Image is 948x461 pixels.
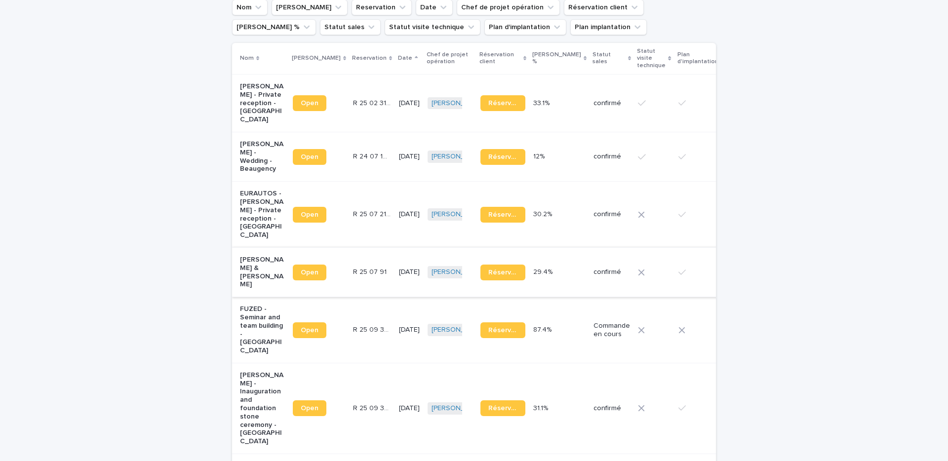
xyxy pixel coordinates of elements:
span: Open [301,154,318,160]
p: confirmé [593,99,630,108]
p: [PERSON_NAME] - Inauguration and foundation stone ceremony - [GEOGRAPHIC_DATA] [240,371,285,446]
p: [DATE] [399,210,420,219]
button: Marge % [232,19,316,35]
button: Statut sales [320,19,381,35]
p: [DATE] [399,99,420,108]
tr: [PERSON_NAME] - Inauguration and foundation stone ceremony - [GEOGRAPHIC_DATA]OpenR 25 09 397R 25... [232,363,787,454]
span: Réservation [488,100,517,107]
p: 29.4% [533,266,554,276]
span: Réservation [488,211,517,218]
p: [DATE] [399,404,420,413]
p: Date [398,53,412,64]
a: [PERSON_NAME] [432,210,485,219]
p: EURAUTOS - [PERSON_NAME] - Private reception - [GEOGRAPHIC_DATA] [240,190,285,239]
a: Open [293,322,326,338]
p: [DATE] [399,326,420,334]
p: 33.1% [533,97,552,108]
p: R 25 09 397 [353,402,393,413]
tr: [PERSON_NAME] - Private reception - [GEOGRAPHIC_DATA]OpenR 25 02 3196R 25 02 3196 [DATE][PERSON_N... [232,74,787,132]
p: Reservation [352,53,387,64]
a: Réservation [480,95,525,111]
p: R 25 07 91 [353,266,389,276]
span: Open [301,327,318,334]
a: Open [293,149,326,165]
button: Plan implantation [570,19,647,35]
p: confirmé [593,210,630,219]
span: Open [301,211,318,218]
p: 31.1% [533,402,550,413]
a: Réservation [480,322,525,338]
p: 12% [533,151,547,161]
p: confirmé [593,404,630,413]
a: [PERSON_NAME] [432,99,485,108]
a: Open [293,400,326,416]
p: Réservation client [479,49,521,68]
span: Open [301,100,318,107]
tr: FUZED - Seminar and team building - [GEOGRAPHIC_DATA]OpenR 25 09 395R 25 09 395 [DATE][PERSON_NAM... [232,297,787,363]
p: R 25 09 395 [353,324,393,334]
a: Réservation [480,265,525,280]
span: Open [301,405,318,412]
span: Réservation [488,154,517,160]
p: R 25 02 3196 [353,97,393,108]
tr: EURAUTOS - [PERSON_NAME] - Private reception - [GEOGRAPHIC_DATA]OpenR 25 07 2127R 25 07 2127 [DAT... [232,182,787,248]
a: Réservation [480,207,525,223]
p: [PERSON_NAME] - Wedding - Beaugency [240,140,285,173]
a: [PERSON_NAME] [432,268,485,276]
p: confirmé [593,153,630,161]
p: 30.2% [533,208,554,219]
p: [PERSON_NAME] - Private reception - [GEOGRAPHIC_DATA] [240,82,285,124]
p: R 24 07 1026 [353,151,393,161]
p: [DATE] [399,153,420,161]
a: [PERSON_NAME] [432,404,485,413]
a: Open [293,265,326,280]
p: [PERSON_NAME] & [PERSON_NAME] [240,256,285,289]
p: 87.4% [533,324,553,334]
button: Plan d'implantation [484,19,566,35]
p: Nom [240,53,254,64]
p: Chef de projet opération [427,49,474,68]
a: [PERSON_NAME] [432,153,485,161]
a: Réservation [480,400,525,416]
p: [PERSON_NAME] % [532,49,581,68]
tr: [PERSON_NAME] & [PERSON_NAME]OpenR 25 07 91R 25 07 91 [DATE][PERSON_NAME] Réservation29.4%29.4% c... [232,247,787,297]
a: [PERSON_NAME] [432,326,485,334]
p: Commande en cours [593,322,630,339]
a: Open [293,207,326,223]
p: [PERSON_NAME] [292,53,341,64]
p: confirmé [593,268,630,276]
p: FUZED - Seminar and team building - [GEOGRAPHIC_DATA] [240,305,285,355]
tr: [PERSON_NAME] - Wedding - BeaugencyOpenR 24 07 1026R 24 07 1026 [DATE][PERSON_NAME] Réservation12... [232,132,787,181]
span: Réservation [488,269,517,276]
a: Open [293,95,326,111]
span: Réservation [488,327,517,334]
span: Réservation [488,405,517,412]
p: Plan d'implantation [677,49,718,68]
span: Open [301,269,318,276]
a: Réservation [480,149,525,165]
button: Statut visite technique [385,19,480,35]
p: R 25 07 2127 [353,208,393,219]
p: [DATE] [399,268,420,276]
p: Statut sales [592,49,626,68]
p: Statut visite technique [637,46,666,71]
